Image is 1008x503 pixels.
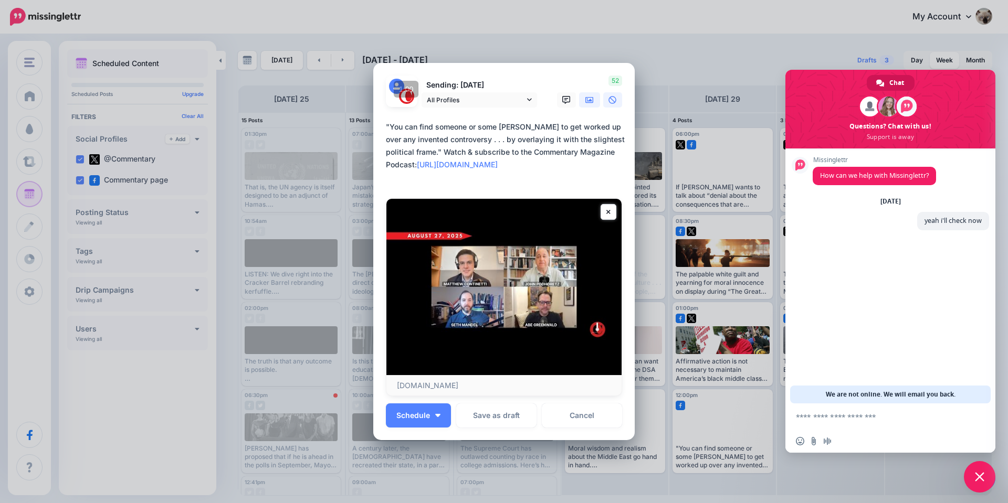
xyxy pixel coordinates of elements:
[422,79,537,91] p: Sending: [DATE]
[608,76,622,86] span: 52
[435,414,440,417] img: arrow-down-white.png
[422,92,537,108] a: All Profiles
[542,403,622,427] a: Cancel
[396,412,430,419] span: Schedule
[386,403,451,427] button: Schedule
[389,79,404,94] img: user_default_image.png
[397,381,611,390] p: [DOMAIN_NAME]
[386,121,627,171] div: "You can find someone or some [PERSON_NAME] to get worked up over any invented controversy . . . ...
[456,403,537,427] button: Save as draft
[427,94,524,105] span: All Profiles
